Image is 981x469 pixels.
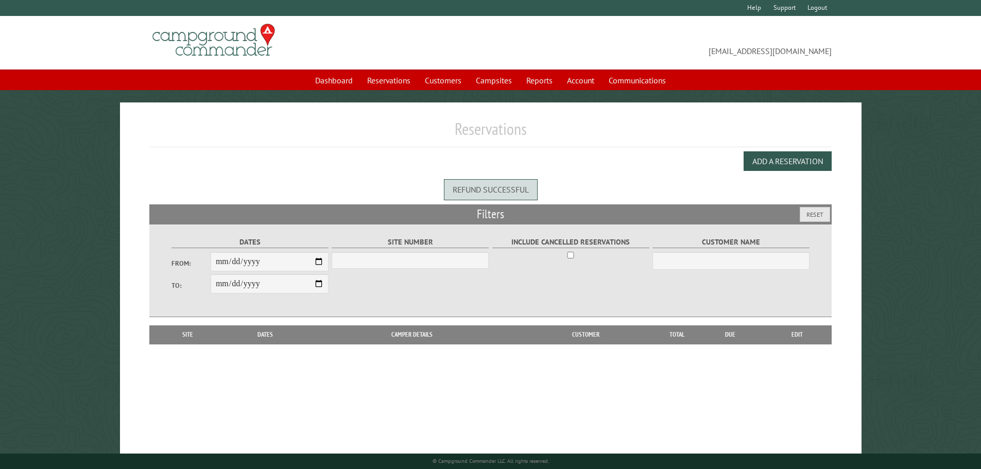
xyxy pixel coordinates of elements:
[520,71,559,90] a: Reports
[652,236,810,248] label: Customer Name
[154,325,221,344] th: Site
[149,204,832,224] h2: Filters
[603,71,672,90] a: Communications
[309,325,514,344] th: Camper Details
[309,71,359,90] a: Dashboard
[444,179,538,200] div: Refund successful
[492,236,649,248] label: Include Cancelled Reservations
[149,119,832,147] h1: Reservations
[171,258,211,268] label: From:
[698,325,763,344] th: Due
[491,28,832,57] span: [EMAIL_ADDRESS][DOMAIN_NAME]
[433,458,549,464] small: © Campground Commander LLC. All rights reserved.
[561,71,600,90] a: Account
[171,281,211,290] label: To:
[221,325,309,344] th: Dates
[171,236,329,248] label: Dates
[361,71,417,90] a: Reservations
[470,71,518,90] a: Campsites
[514,325,657,344] th: Customer
[763,325,832,344] th: Edit
[744,151,832,171] button: Add a Reservation
[419,71,468,90] a: Customers
[800,207,830,222] button: Reset
[332,236,489,248] label: Site Number
[657,325,698,344] th: Total
[149,20,278,60] img: Campground Commander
